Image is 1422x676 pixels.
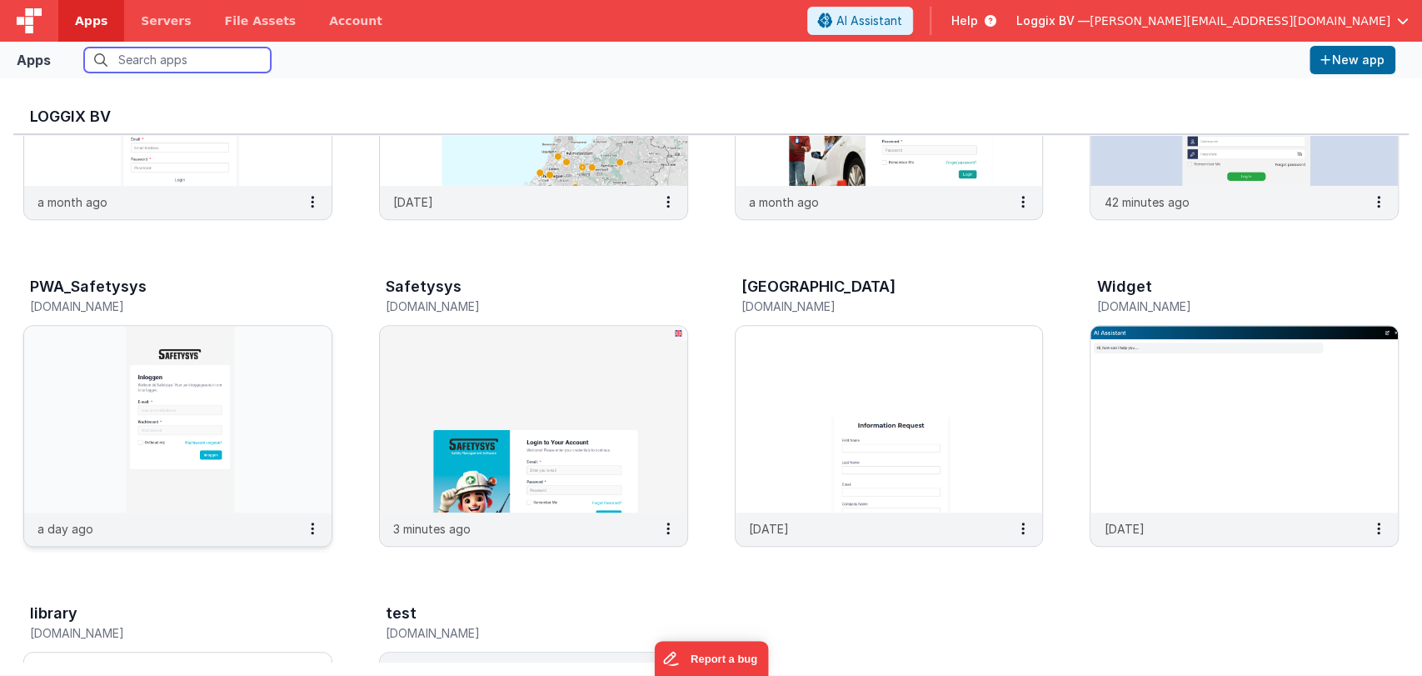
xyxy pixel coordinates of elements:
input: Search apps [84,48,271,73]
h5: [DOMAIN_NAME] [30,627,291,639]
h3: Widget [1096,278,1151,295]
p: [DATE] [1104,520,1144,538]
span: [PERSON_NAME][EMAIL_ADDRESS][DOMAIN_NAME] [1090,13,1390,29]
p: [DATE] [393,193,433,211]
h5: [DOMAIN_NAME] [386,627,646,639]
iframe: Marker.io feedback button [654,641,768,676]
span: Servers [141,13,191,29]
p: a month ago [37,193,107,211]
p: [DATE] [749,520,789,538]
button: AI Assistant [807,7,913,35]
h5: [DOMAIN_NAME] [30,300,291,313]
span: File Assets [225,13,297,29]
h5: [DOMAIN_NAME] [1096,300,1357,313]
h3: PWA_Safetysys [30,278,147,295]
h3: Safetysys [386,278,462,295]
p: 3 minutes ago [393,520,471,538]
p: 42 minutes ago [1104,193,1189,211]
p: a day ago [37,520,93,538]
span: Help [951,13,978,29]
button: New app [1310,46,1395,74]
div: Apps [17,50,51,70]
p: a month ago [749,193,819,211]
span: Apps [75,13,107,29]
button: Loggix BV — [PERSON_NAME][EMAIL_ADDRESS][DOMAIN_NAME] [1016,13,1409,29]
span: Loggix BV — [1016,13,1090,29]
h3: library [30,605,77,622]
h3: Loggix BV [30,108,1392,125]
h3: test [386,605,417,622]
span: AI Assistant [836,13,902,29]
h5: [DOMAIN_NAME] [386,300,646,313]
h5: [DOMAIN_NAME] [741,300,1002,313]
h3: [GEOGRAPHIC_DATA] [741,278,896,295]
